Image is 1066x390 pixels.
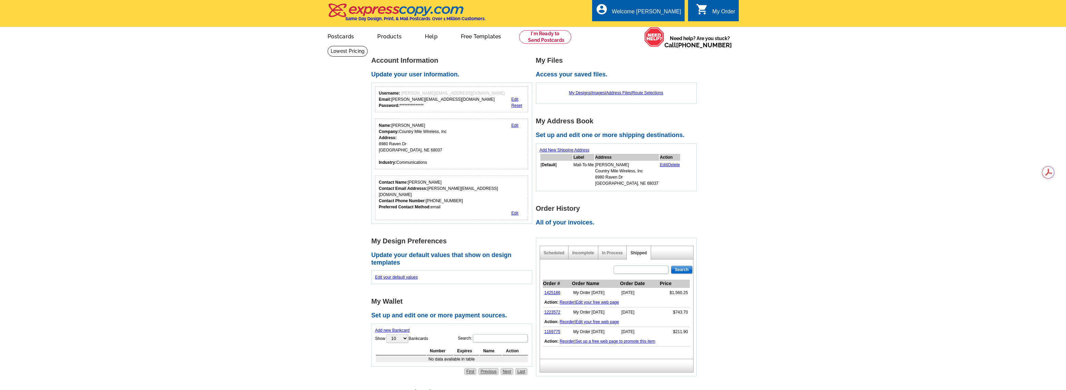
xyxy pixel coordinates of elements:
[379,180,408,185] strong: Contact Name:
[591,90,605,95] a: Images
[511,97,518,102] a: Edit
[595,161,659,187] td: [PERSON_NAME] Country Mile Wireless, Inc 8980 Raven Dr [GEOGRAPHIC_DATA], NE 68037
[536,219,700,227] h2: All of your invoices.
[544,251,565,255] a: Scheduled
[371,298,536,305] h1: My Wallet
[572,327,620,337] td: My Order [DATE]
[576,339,655,344] a: Set up a free web page to promote this item
[602,251,623,255] a: In Process
[542,162,556,167] b: Default
[379,97,391,102] strong: Email:
[668,162,680,167] a: Delete
[386,334,408,343] select: ShowBankcards
[612,9,681,18] div: Welcome [PERSON_NAME]
[371,57,536,64] h1: Account Information
[573,161,594,187] td: Mail-To-Me
[375,119,528,169] div: Your personal details.
[660,161,681,187] td: |
[379,179,525,210] div: [PERSON_NAME] [PERSON_NAME][EMAIL_ADDRESS][DOMAIN_NAME] [PHONE_NUMBER] email
[414,28,449,44] a: Help
[511,123,518,128] a: Edit
[328,8,486,21] a: Same Day Design, Print, & Mail Postcards. Over 1 Million Customers.
[572,251,594,255] a: Incomplete
[480,347,502,355] th: Name
[375,333,428,343] label: Show Bankcards
[576,319,619,324] a: Edit your free web page
[573,154,594,161] th: Label
[620,307,660,317] td: [DATE]
[543,317,690,327] td: |
[454,347,479,355] th: Expires
[379,122,447,166] div: [PERSON_NAME] Country Mile Wireless, Inc 8980 Raven Dr [GEOGRAPHIC_DATA], NE 68037 Communications
[620,280,660,288] th: Order Date
[375,328,410,333] a: Add new Bankcard
[375,175,528,220] div: Who should we contact regarding order issues?
[569,90,591,95] a: My Designs
[540,161,573,187] td: [ ]
[659,327,689,337] td: $211.90
[544,300,559,305] b: Action:
[536,132,700,139] h2: Set up and edit one or more shipping destinations.
[560,339,574,344] a: Reorder
[664,35,735,49] span: Need help? Are you stuck?
[560,319,574,324] a: Reorder
[572,280,620,288] th: Order Name
[317,28,365,44] a: Postcards
[536,57,700,64] h1: My Files
[620,288,660,298] td: [DATE]
[458,333,528,343] label: Search:
[632,90,663,95] a: Route Selections
[544,290,561,295] a: 1425186
[606,90,631,95] a: Address Files
[379,160,396,165] strong: Industry:
[345,16,486,21] h4: Same Day Design, Print, & Mail Postcards. Over 1 Million Customers.
[595,154,659,161] th: Address
[366,28,413,44] a: Products
[676,41,732,49] a: [PHONE_NUMBER]
[371,312,536,319] h2: Set up and edit one or more payment sources.
[379,123,392,128] strong: Name:
[544,329,561,334] a: 1169775
[501,368,513,375] a: Next
[379,91,400,96] strong: Username:
[371,237,536,245] h1: My Design Preferences
[515,368,527,375] a: Last
[660,154,681,161] th: Action
[572,307,620,317] td: My Order [DATE]
[464,368,476,375] a: First
[644,27,664,47] img: help
[659,280,689,288] th: Price
[503,347,528,355] th: Action
[544,339,559,344] b: Action:
[543,297,690,307] td: |
[572,288,620,298] td: My Order [DATE]
[596,3,608,15] i: account_circle
[379,198,426,203] strong: Contact Phone Number:
[536,71,700,78] h2: Access your saved files.
[375,86,528,112] div: Your login information.
[544,319,559,324] b: Action:
[427,347,453,355] th: Number
[473,334,528,342] input: Search:
[664,41,732,49] span: Call
[696,3,708,15] i: shopping_cart
[375,275,418,280] a: Edit your default values
[401,91,505,96] span: [PERSON_NAME][EMAIL_ADDRESS][DOMAIN_NAME]
[671,266,692,274] input: Search
[379,135,397,140] strong: Address:
[450,28,512,44] a: Free Templates
[660,162,667,167] a: Edit
[379,103,400,108] strong: Password:
[478,368,499,375] a: Previous
[379,129,399,134] strong: Company:
[379,205,431,209] strong: Preferred Contact Method:
[543,337,690,346] td: |
[379,186,428,191] strong: Contact Email Addresss:
[536,118,700,125] h1: My Address Book
[371,252,536,266] h2: Update your default values that show on design templates
[376,356,528,362] td: No data available in table
[511,211,518,216] a: Edit
[970,368,1066,390] iframe: LiveChat chat widget
[576,300,619,305] a: Edit your free web page
[712,9,735,18] div: My Order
